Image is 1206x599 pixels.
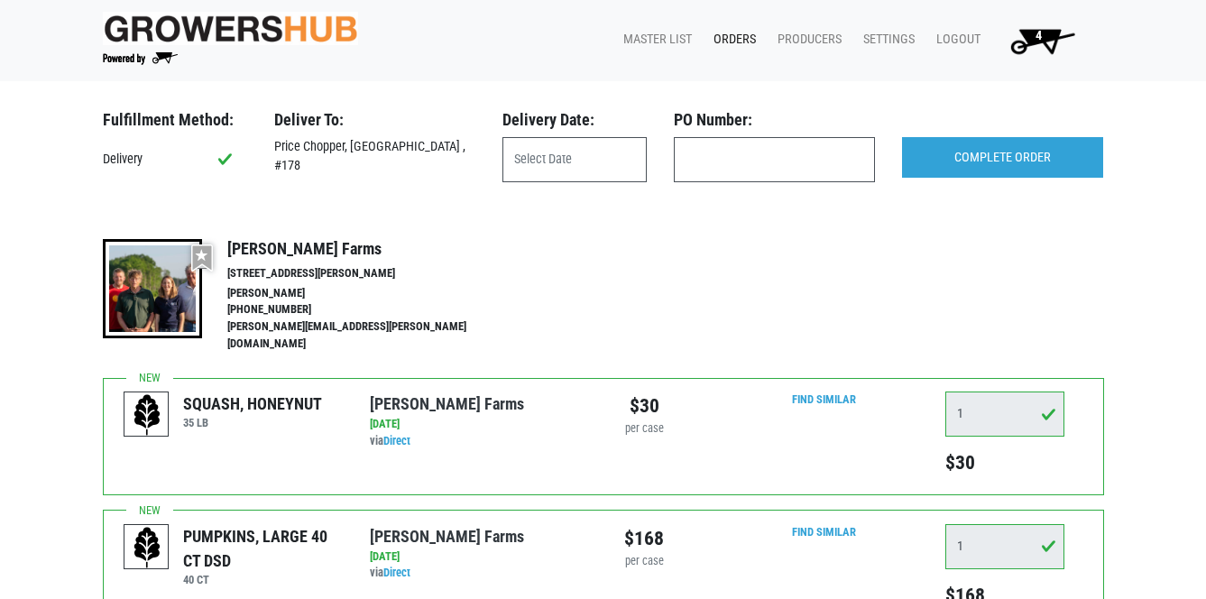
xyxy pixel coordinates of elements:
[370,433,589,450] div: via
[274,110,475,130] h3: Deliver To:
[103,239,202,338] img: thumbnail-8a08f3346781c529aa742b86dead986c.jpg
[227,239,505,259] h4: [PERSON_NAME] Farms
[383,434,410,447] a: Direct
[227,265,505,282] li: [STREET_ADDRESS][PERSON_NAME]
[617,524,672,553] div: $168
[617,392,672,420] div: $30
[227,301,505,318] li: [PHONE_NUMBER]
[103,110,247,130] h3: Fulfillment Method:
[699,23,763,57] a: Orders
[945,392,1064,437] input: Qty
[792,525,856,539] a: Find Similar
[183,392,322,416] div: SQUASH, HONEYNUT
[370,565,589,582] div: via
[763,23,849,57] a: Producers
[183,416,322,429] h6: 35 LB
[370,548,589,566] div: [DATE]
[617,553,672,570] div: per case
[103,52,178,65] img: Powered by Big Wheelbarrow
[674,110,875,130] h3: PO Number:
[502,110,647,130] h3: Delivery Date:
[383,566,410,579] a: Direct
[945,524,1064,569] input: Qty
[1036,28,1042,43] span: 4
[1002,23,1082,59] img: Cart
[609,23,699,57] a: Master List
[902,137,1103,179] input: COMPLETE ORDER
[502,137,647,182] input: Select Date
[849,23,922,57] a: Settings
[922,23,988,57] a: Logout
[617,420,672,438] div: per case
[370,394,524,413] a: [PERSON_NAME] Farms
[103,12,359,45] img: original-fc7597fdc6adbb9d0e2ae620e786d1a2.jpg
[124,392,170,438] img: placeholder-variety-43d6402dacf2d531de610a020419775a.svg
[370,416,589,433] div: [DATE]
[945,451,1064,475] h5: $30
[124,525,170,570] img: placeholder-variety-43d6402dacf2d531de610a020419775a.svg
[227,318,505,353] li: [PERSON_NAME][EMAIL_ADDRESS][PERSON_NAME][DOMAIN_NAME]
[261,137,489,176] div: Price Chopper, [GEOGRAPHIC_DATA] , #178
[183,573,343,586] h6: 40 CT
[370,527,524,546] a: [PERSON_NAME] Farms
[988,23,1090,59] a: 4
[183,524,343,573] div: PUMPKINS, LARGE 40 CT DSD
[792,392,856,406] a: Find Similar
[227,285,505,302] li: [PERSON_NAME]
